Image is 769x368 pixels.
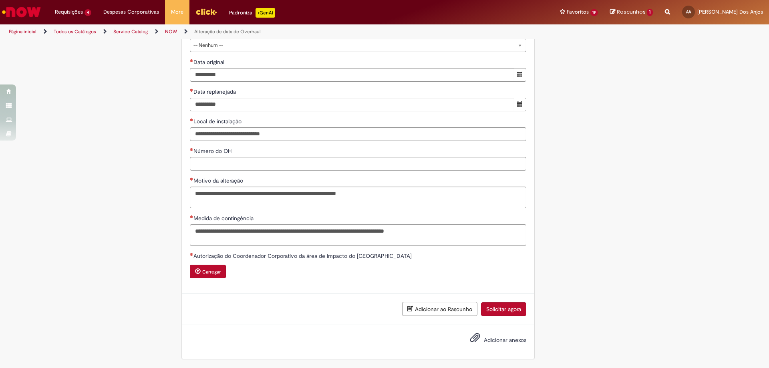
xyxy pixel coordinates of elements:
span: Adicionar anexos [484,336,526,344]
input: Data original [190,68,514,82]
a: Alteração de data de Overhaul [194,28,261,35]
a: Todos os Catálogos [54,28,96,35]
img: click_logo_yellow_360x200.png [195,6,217,18]
span: [PERSON_NAME] Dos Anjos [697,8,763,15]
a: Página inicial [9,28,36,35]
small: Carregar [202,269,221,275]
span: Data replanejada [193,88,238,95]
input: Local de instalação [190,127,526,141]
span: Local de instalação [193,118,243,125]
span: 1 [647,9,653,16]
button: Solicitar agora [481,302,526,316]
img: ServiceNow [1,4,42,20]
span: Necessários [190,148,193,151]
span: -- Nenhum -- [193,39,510,52]
input: Data replanejada [190,98,514,111]
span: Necessários [190,215,193,218]
a: Service Catalog [113,28,148,35]
span: Requisições [55,8,83,16]
span: Autorização do Coordenador Corporativo da área de impacto do [GEOGRAPHIC_DATA] [193,252,413,259]
button: Adicionar anexos [468,330,482,349]
span: 19 [590,9,598,16]
ul: Trilhas de página [6,24,507,39]
button: Mostrar calendário para Data original [514,68,526,82]
button: Carregar anexo de Autorização do Coordenador Corporativo da área de impacto do OH Required [190,265,226,278]
div: Padroniza [229,8,275,18]
span: Medida de contingência [193,215,255,222]
span: Favoritos [567,8,589,16]
button: Mostrar calendário para Data replanejada [514,98,526,111]
textarea: Motivo da alteração [190,187,526,208]
span: Rascunhos [617,8,646,16]
p: +GenAi [256,8,275,18]
span: Necessários [190,118,193,121]
span: Necessários [190,59,193,62]
button: Adicionar ao Rascunho [402,302,477,316]
span: Necessários [190,253,193,256]
span: Necessários [190,88,193,92]
span: Necessários [190,177,193,181]
span: AA [686,9,691,14]
input: Número do OH [190,157,526,171]
span: Número do OH [193,147,233,155]
textarea: Medida de contingência [190,224,526,246]
span: More [171,8,183,16]
span: Motivo da alteração [193,177,245,184]
span: Data original [193,58,226,66]
a: Rascunhos [610,8,653,16]
span: Despesas Corporativas [103,8,159,16]
span: 4 [85,9,91,16]
a: NOW [165,28,177,35]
